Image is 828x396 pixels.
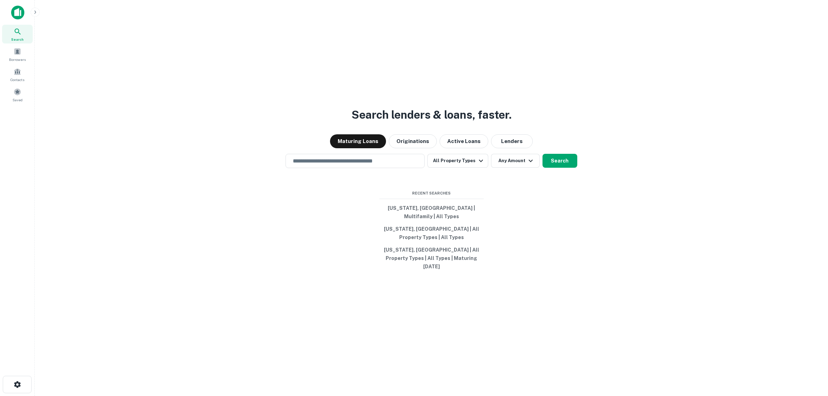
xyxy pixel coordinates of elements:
a: Contacts [2,65,33,84]
a: Search [2,25,33,43]
span: Borrowers [9,57,26,62]
span: Recent Searches [379,190,484,196]
a: Borrowers [2,45,33,64]
button: Originations [389,134,437,148]
span: Contacts [10,77,24,82]
button: Maturing Loans [330,134,386,148]
button: Lenders [491,134,533,148]
img: capitalize-icon.png [11,6,24,19]
button: [US_STATE], [GEOGRAPHIC_DATA] | All Property Types | All Types [379,223,484,244]
a: Saved [2,85,33,104]
button: Any Amount [491,154,540,168]
iframe: Chat Widget [793,340,828,374]
button: [US_STATE], [GEOGRAPHIC_DATA] | All Property Types | All Types | Maturing [DATE] [379,244,484,273]
button: Search [542,154,577,168]
button: Active Loans [440,134,488,148]
span: Search [11,37,24,42]
button: All Property Types [427,154,488,168]
h3: Search lenders & loans, faster. [352,106,512,123]
button: [US_STATE], [GEOGRAPHIC_DATA] | Multifamily | All Types [379,202,484,223]
span: Saved [13,97,23,103]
